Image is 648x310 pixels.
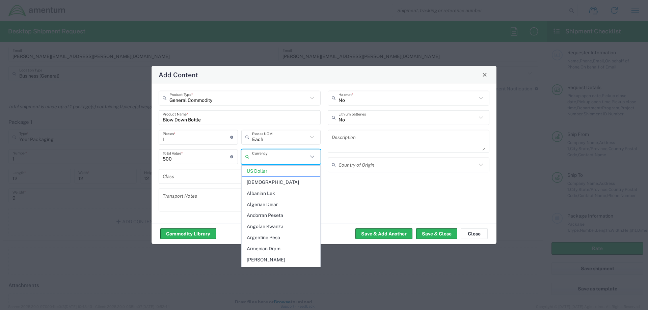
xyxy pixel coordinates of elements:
span: Armenian Dram [242,244,320,254]
span: Andorran Peseta [242,210,320,221]
span: [PERSON_NAME] [242,255,320,265]
button: Save & Add Another [355,228,412,239]
span: Algerian Dinar [242,199,320,210]
span: Angolan Kwanza [242,221,320,232]
span: Australian Dollar [242,265,320,276]
button: Commodity Library [160,228,216,239]
span: US Dollar [242,166,320,176]
button: Close [480,70,489,79]
button: Save & Close [416,228,457,239]
button: Close [461,228,488,239]
span: Argentine Peso [242,232,320,243]
h4: Add Content [159,70,198,80]
span: Albanian Lek [242,188,320,199]
span: [DEMOGRAPHIC_DATA] [242,177,320,188]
